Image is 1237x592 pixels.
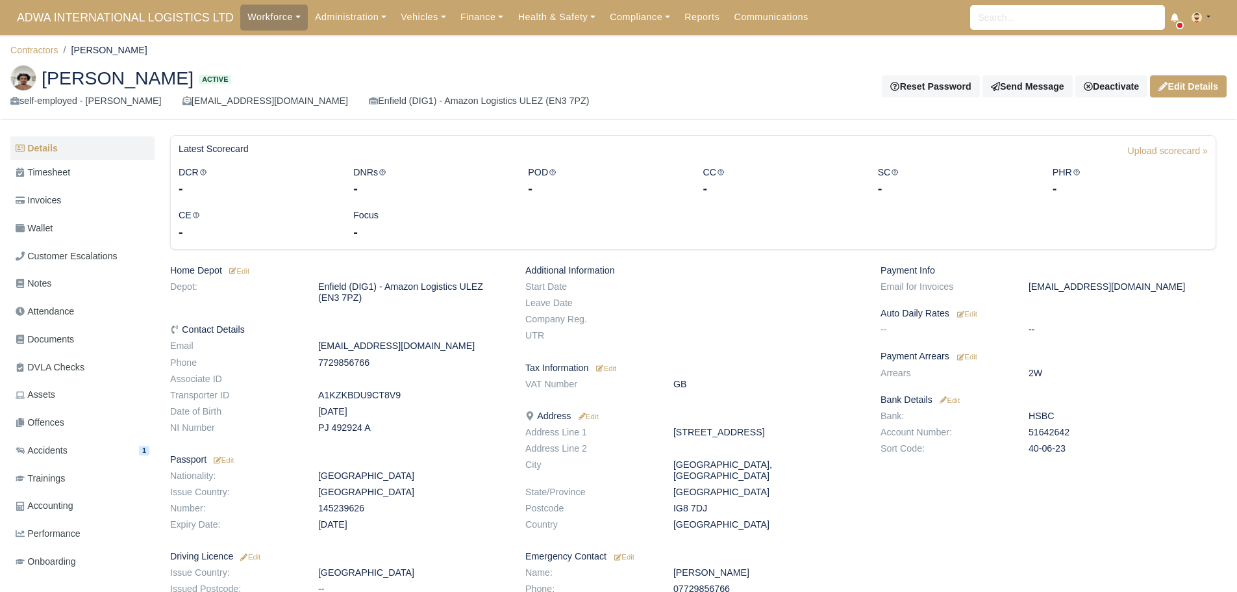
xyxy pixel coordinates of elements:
h6: Contact Details [170,324,506,335]
dt: Email for Invoices [871,281,1019,292]
dt: Sort Code: [871,443,1019,454]
div: - [1053,179,1208,198]
dt: Associate ID [160,374,308,385]
dt: Postcode [516,503,664,514]
dd: PJ 492924 A [308,422,516,433]
a: DVLA Checks [10,355,155,380]
dd: A1KZKBDU9CT8V9 [308,390,516,401]
dt: Date of Birth [160,406,308,417]
dd: 51642642 [1019,427,1226,438]
a: Health & Safety [510,5,603,30]
dt: Email [160,341,308,352]
dt: State/Province [516,487,664,498]
a: Compliance [603,5,677,30]
small: Edit [238,553,260,561]
a: Finance [453,5,511,30]
a: Trainings [10,466,155,491]
dt: Country [516,519,664,530]
a: Edit [212,454,234,465]
span: 1 [139,446,149,456]
dt: Issue Country: [160,567,308,578]
h6: Latest Scorecard [179,144,249,155]
div: - [353,179,508,198]
div: SC [868,165,1043,198]
dd: GB [664,379,871,390]
small: Edit [576,413,598,420]
span: Assets [16,387,55,402]
small: Edit [614,553,634,561]
dt: UTR [516,330,664,341]
small: Edit [227,267,249,275]
span: [PERSON_NAME] [42,69,194,87]
span: Customer Escalations [16,249,118,264]
div: DNRs [344,165,518,198]
dt: Arrears [871,368,1019,379]
a: Edit [955,308,977,318]
dt: Number: [160,503,308,514]
span: Accidents [16,443,68,458]
span: Documents [16,332,74,347]
button: Reset Password [882,75,979,97]
dt: Depot: [160,281,308,303]
a: Edit [576,411,598,421]
h6: Home Depot [170,265,506,276]
a: Edit [612,551,634,561]
small: Edit [212,456,234,464]
dt: VAT Number [516,379,664,390]
a: Edit [594,363,616,373]
dt: Account Number: [871,427,1019,438]
dd: [DATE] [308,406,516,417]
dt: City [516,459,664,482]
dd: [EMAIL_ADDRESS][DOMAIN_NAME] [1019,281,1226,292]
dd: 145239626 [308,503,516,514]
a: Workforce [240,5,308,30]
a: Edit [227,265,249,276]
div: Focus [344,208,518,241]
a: Contractors [10,45,58,55]
dd: [GEOGRAPHIC_DATA] [308,470,516,482]
dd: 40-06-23 [1019,443,1226,454]
div: Enfield (DIG1) - Amazon Logistics ULEZ (EN3 7PZ) [369,94,589,109]
a: Deactivate [1075,75,1147,97]
dt: Leave Date [516,298,664,309]
a: Communications [727,5,816,30]
dd: [PERSON_NAME] [664,567,871,578]
a: Edit [938,394,960,405]
dt: Company Reg. [516,314,664,325]
dd: [EMAIL_ADDRESS][DOMAIN_NAME] [308,341,516,352]
a: Customer Escalations [10,244,155,269]
div: [EMAIL_ADDRESS][DOMAIN_NAME] [182,94,348,109]
a: Invoices [10,188,155,213]
h6: Passport [170,454,506,465]
dd: [GEOGRAPHIC_DATA] [308,567,516,578]
a: Performance [10,521,155,547]
div: - [703,179,858,198]
dd: 2W [1019,368,1226,379]
dt: Expiry Date: [160,519,308,530]
span: Timesheet [16,165,70,180]
a: Onboarding [10,549,155,574]
span: Wallet [16,221,53,236]
a: Accidents 1 [10,438,155,463]
h6: Bank Details [881,394,1216,405]
div: DCR [169,165,344,198]
dd: IG8 7DJ [664,503,871,514]
a: Details [10,136,155,161]
dd: [DATE] [308,519,516,530]
a: Edit [955,351,977,361]
div: - [353,223,508,241]
dd: [STREET_ADDRESS] [664,427,871,438]
a: Offences [10,410,155,435]
h6: Payment Info [881,265,1216,276]
dd: Enfield (DIG1) - Amazon Logistics ULEZ (EN3 7PZ) [308,281,516,303]
dd: [GEOGRAPHIC_DATA] [664,519,871,530]
span: Active [199,75,231,84]
small: Edit [957,310,977,318]
span: Onboarding [16,554,76,569]
a: ADWA INTERNATIONAL LOGISTICS LTD [10,5,240,31]
span: Performance [16,526,81,541]
dt: Nationality: [160,470,308,482]
a: Edit Details [1150,75,1227,97]
span: Attendance [16,304,74,319]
